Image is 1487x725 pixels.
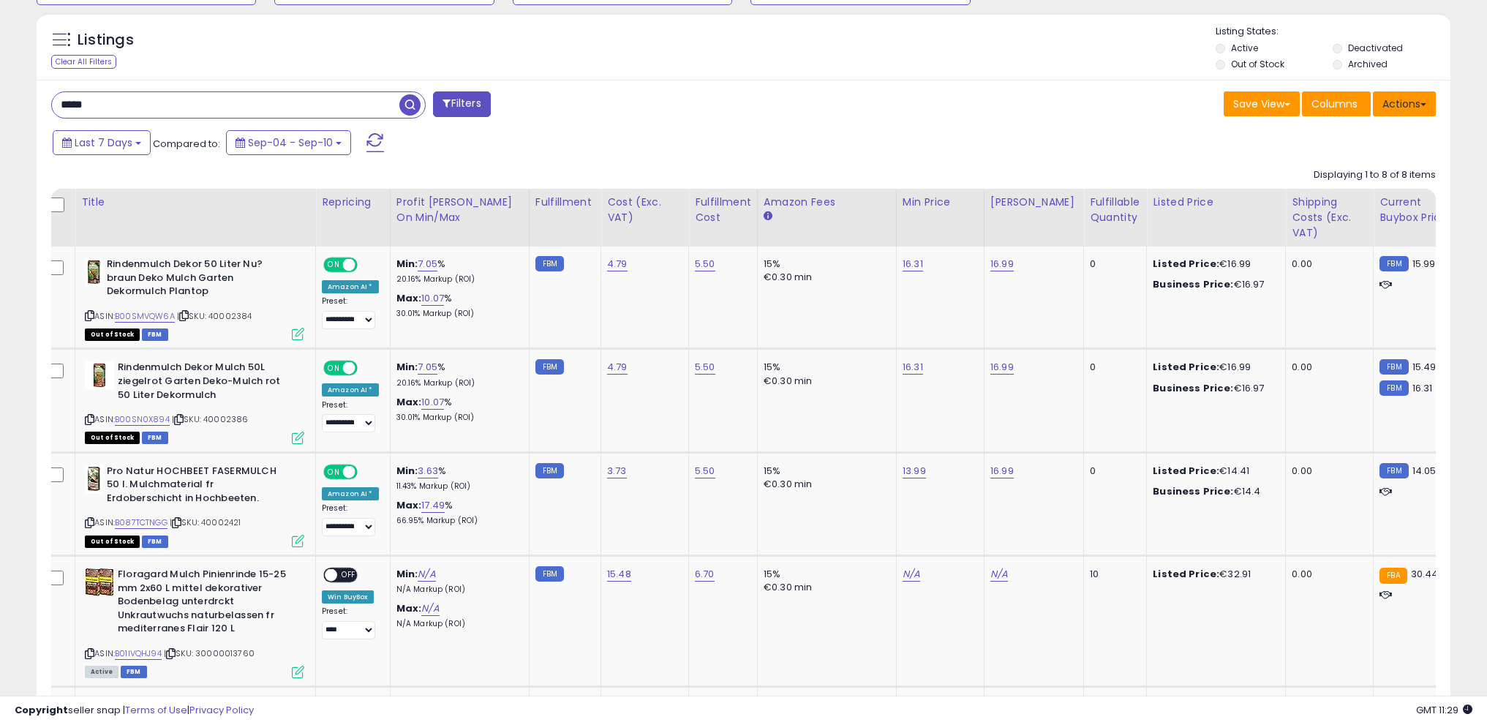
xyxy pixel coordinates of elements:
[226,130,351,155] button: Sep-04 - Sep-10
[990,360,1014,375] a: 16.99
[1311,97,1358,111] span: Columns
[322,296,379,329] div: Preset:
[396,396,518,423] div: %
[990,464,1014,478] a: 16.99
[1379,380,1408,396] small: FBM
[164,647,255,659] span: | SKU: 30000013760
[85,432,140,444] span: All listings that are currently out of stock and unavailable for purchase on Amazon
[142,432,168,444] span: FBM
[1224,91,1300,116] button: Save View
[189,703,254,717] a: Privacy Policy
[418,464,438,478] a: 3.63
[322,590,374,604] div: Win BuyBox
[85,536,140,548] span: All listings that are currently out of stock and unavailable for purchase on Amazon
[1153,361,1274,374] div: €16.99
[85,666,118,678] span: All listings currently available for purchase on Amazon
[1153,568,1274,581] div: €32.91
[1153,567,1219,581] b: Listed Price:
[248,135,333,150] span: Sep-04 - Sep-10
[1153,257,1219,271] b: Listed Price:
[1153,195,1279,210] div: Listed Price
[396,309,518,319] p: 30.01% Markup (ROI)
[903,195,978,210] div: Min Price
[1153,464,1219,478] b: Listed Price:
[1231,58,1284,70] label: Out of Stock
[51,55,116,69] div: Clear All Filters
[396,585,518,595] p: N/A Markup (ROI)
[396,619,518,629] p: N/A Markup (ROI)
[764,271,885,284] div: €0.30 min
[433,91,490,117] button: Filters
[1090,258,1135,271] div: 0
[1153,382,1274,395] div: €16.97
[396,378,518,388] p: 20.16% Markup (ROI)
[78,30,134,50] h5: Listings
[396,567,418,581] b: Min:
[421,601,439,616] a: N/A
[764,210,772,223] small: Amazon Fees.
[115,310,175,323] a: B00SMVQW6A
[322,195,384,210] div: Repricing
[695,360,715,375] a: 5.50
[396,464,418,478] b: Min:
[764,581,885,594] div: €0.30 min
[396,291,422,305] b: Max:
[1153,360,1219,374] b: Listed Price:
[337,569,361,582] span: OFF
[903,567,920,582] a: N/A
[322,400,379,433] div: Preset:
[1292,195,1367,241] div: Shipping Costs (Exc. VAT)
[85,465,304,546] div: ASIN:
[85,361,114,390] img: 41QaAWtK5jL._SL40_.jpg
[607,257,628,271] a: 4.79
[177,310,252,322] span: | SKU: 40002384
[535,359,564,375] small: FBM
[1314,168,1436,182] div: Displaying 1 to 8 of 8 items
[764,568,885,581] div: 15%
[322,606,379,639] div: Preset:
[142,536,168,548] span: FBM
[1153,484,1233,498] b: Business Price:
[396,360,418,374] b: Min:
[85,258,103,287] img: 61kZjBXyp0L._SL40_.jpg
[396,601,422,615] b: Max:
[535,566,564,582] small: FBM
[396,498,422,512] b: Max:
[118,361,295,405] b: Rindenmulch Dekor Mulch 50L ziegelrot Garten Deko-Mulch rot 50 Liter Dekormulch
[607,464,627,478] a: 3.73
[1412,257,1436,271] span: 15.99
[170,516,241,528] span: | SKU: 40002421
[1090,361,1135,374] div: 0
[764,258,885,271] div: 15%
[1379,359,1408,375] small: FBM
[607,567,631,582] a: 15.48
[85,568,114,597] img: 61WRkaZY2pL._SL40_.jpg
[1292,361,1362,374] div: 0.00
[1153,278,1274,291] div: €16.97
[396,292,518,319] div: %
[695,464,715,478] a: 5.50
[396,195,523,225] div: Profit [PERSON_NAME] on Min/Max
[1416,703,1472,717] span: 2025-09-18 11:29 GMT
[418,360,437,375] a: 7.05
[15,703,68,717] strong: Copyright
[764,361,885,374] div: 15%
[396,257,418,271] b: Min:
[1153,277,1233,291] b: Business Price:
[322,503,379,536] div: Preset:
[325,465,343,478] span: ON
[322,487,379,500] div: Amazon AI *
[421,395,444,410] a: 10.07
[695,567,715,582] a: 6.70
[81,195,309,210] div: Title
[1090,465,1135,478] div: 0
[396,258,518,285] div: %
[1153,258,1274,271] div: €16.99
[325,362,343,375] span: ON
[990,257,1014,271] a: 16.99
[1153,381,1233,395] b: Business Price:
[325,259,343,271] span: ON
[1292,568,1362,581] div: 0.00
[118,568,295,639] b: Floragard Mulch Pinienrinde 15-25 mm 2x60 L mittel dekorativer Bodenbelag unterdrckt Unkrautwuchs...
[607,360,628,375] a: 4.79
